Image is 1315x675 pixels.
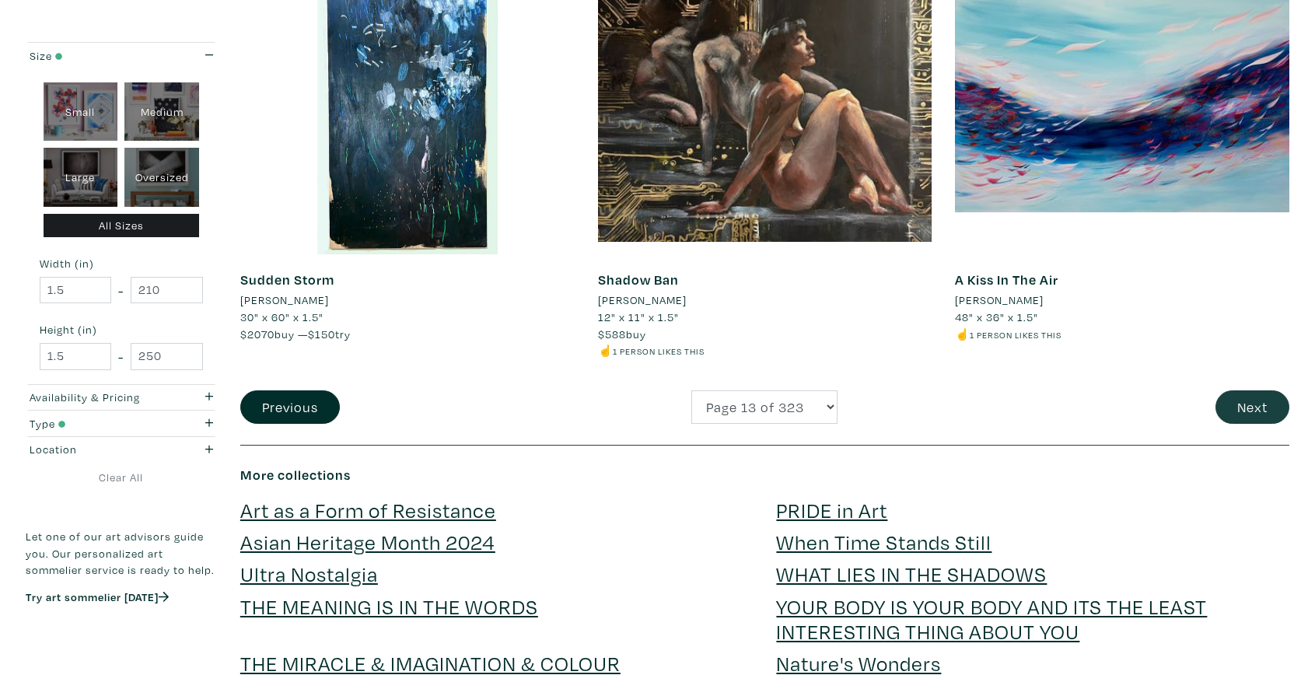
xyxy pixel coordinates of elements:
[613,345,705,357] small: 1 person likes this
[118,280,124,301] span: -
[26,528,217,579] p: Let one of our art advisors guide you. Our personalized art sommelier service is ready to help.
[26,43,217,68] button: Size
[598,292,687,309] li: [PERSON_NAME]
[30,47,162,65] div: Size
[44,82,118,142] div: Small
[124,148,199,207] div: Oversized
[240,467,1289,484] h6: More collections
[44,214,200,238] div: All Sizes
[955,271,1058,289] a: A Kiss In The Air
[26,621,217,653] iframe: Customer reviews powered by Trustpilot
[240,327,351,341] span: buy — try
[240,292,575,309] a: [PERSON_NAME]
[955,292,1289,309] a: [PERSON_NAME]
[598,327,646,341] span: buy
[30,389,162,406] div: Availability & Pricing
[776,528,991,555] a: When Time Stands Still
[598,271,679,289] a: Shadow Ban
[955,292,1044,309] li: [PERSON_NAME]
[598,292,932,309] a: [PERSON_NAME]
[970,329,1061,341] small: 1 person likes this
[776,560,1047,587] a: WHAT LIES IN THE SHADOWS
[240,593,538,620] a: THE MEANING IS IN THE WORDS
[30,415,162,432] div: Type
[240,327,275,341] span: $2070
[240,390,340,424] button: Previous
[598,327,626,341] span: $588
[240,528,495,555] a: Asian Heritage Month 2024
[1215,390,1289,424] button: Next
[124,82,199,142] div: Medium
[598,342,932,359] li: ☝️
[26,437,217,463] button: Location
[240,560,378,587] a: Ultra Nostalgia
[26,411,217,436] button: Type
[26,469,217,486] a: Clear All
[240,292,329,309] li: [PERSON_NAME]
[955,326,1289,343] li: ☝️
[240,271,334,289] a: Sudden Storm
[955,310,1038,324] span: 48" x 36" x 1.5"
[26,385,217,411] button: Availability & Pricing
[26,589,169,604] a: Try art sommelier [DATE]
[776,593,1207,645] a: YOUR BODY IS YOUR BODY AND ITS THE LEAST INTERESTING THING ABOUT YOU
[118,346,124,367] span: -
[308,327,335,341] span: $150
[240,310,324,324] span: 30" x 60" x 1.5"
[44,148,118,207] div: Large
[598,310,679,324] span: 12" x 11" x 1.5"
[40,258,203,269] small: Width (in)
[240,496,496,523] a: Art as a Form of Resistance
[30,441,162,458] div: Location
[776,496,887,523] a: PRIDE in Art
[40,324,203,335] small: Height (in)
